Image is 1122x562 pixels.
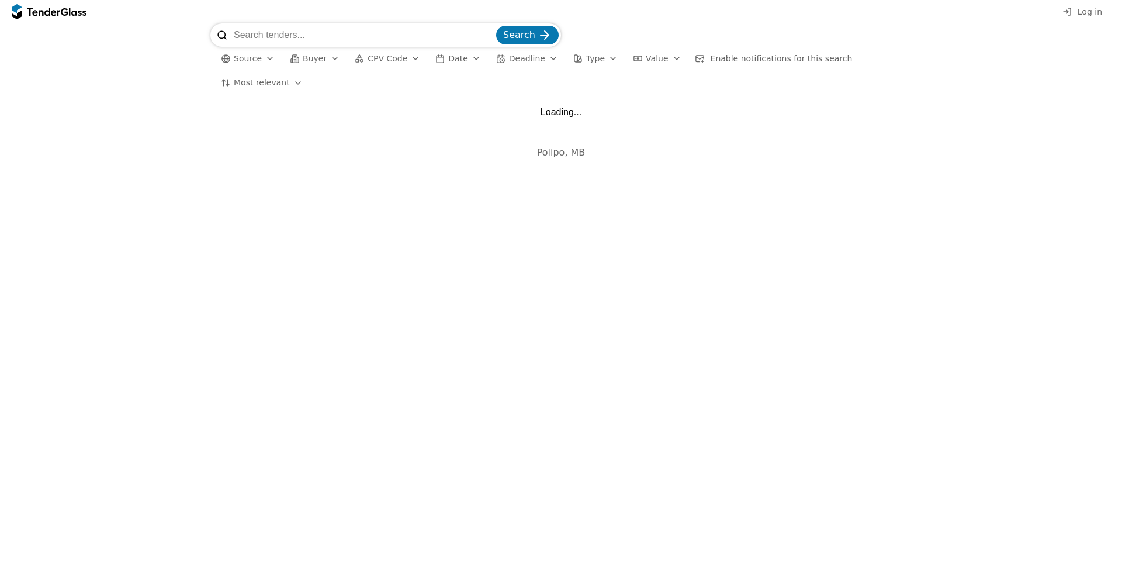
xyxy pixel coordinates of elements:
button: Date [431,51,485,66]
div: Loading... [541,106,581,118]
span: Date [448,54,467,63]
span: Buyer [303,54,327,63]
span: Value [646,54,668,63]
span: Source [234,54,262,63]
span: Log in [1078,7,1102,16]
button: Log in [1059,5,1106,19]
button: Type [569,51,622,66]
button: Search [496,26,559,44]
span: Polipo, MB [537,147,586,158]
button: Source [216,51,279,66]
button: Buyer [285,51,344,66]
span: Search [503,29,535,40]
button: Enable notifications for this search [692,51,856,66]
span: Type [586,54,605,63]
span: Deadline [509,54,545,63]
button: Value [628,51,685,66]
button: CPV Code [350,51,425,66]
span: CPV Code [368,54,407,63]
input: Search tenders... [234,23,494,47]
button: Deadline [491,51,563,66]
span: Enable notifications for this search [711,54,853,63]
